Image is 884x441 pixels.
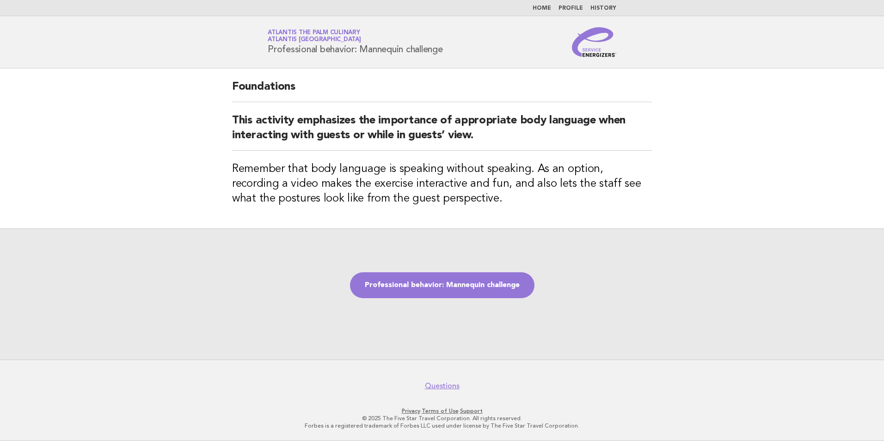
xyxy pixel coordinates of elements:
a: Professional behavior: Mannequin challenge [350,272,534,298]
h2: This activity emphasizes the importance of appropriate body language when interacting with guests... [232,113,652,151]
a: Terms of Use [422,408,459,414]
span: Atlantis [GEOGRAPHIC_DATA] [268,37,361,43]
a: History [590,6,616,11]
a: Privacy [402,408,420,414]
a: Profile [559,6,583,11]
h3: Remember that body language is speaking without speaking. As an option, recording a video makes t... [232,162,652,206]
h2: Foundations [232,80,652,102]
h1: Professional behavior: Mannequin challenge [268,30,443,54]
a: Support [460,408,483,414]
p: Forbes is a registered trademark of Forbes LLC used under license by The Five Star Travel Corpora... [159,422,725,429]
a: Questions [425,381,460,391]
p: © 2025 The Five Star Travel Corporation. All rights reserved. [159,415,725,422]
img: Service Energizers [572,27,616,57]
p: · · [159,407,725,415]
a: Atlantis The Palm CulinaryAtlantis [GEOGRAPHIC_DATA] [268,30,361,43]
a: Home [533,6,551,11]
